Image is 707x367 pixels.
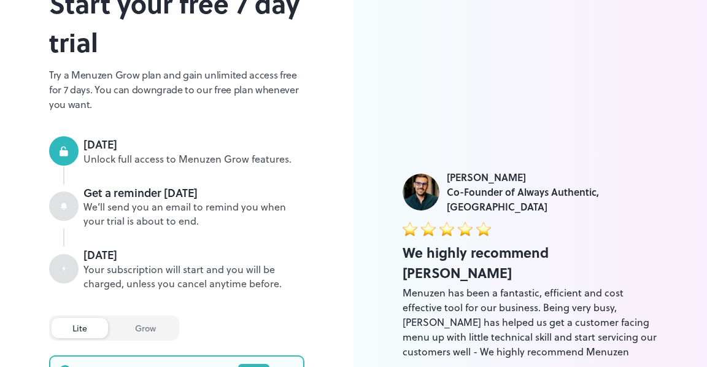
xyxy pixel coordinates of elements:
div: lite [52,318,108,338]
img: star [439,222,454,236]
img: star [458,222,473,236]
div: Get a reminder [DATE] [83,185,304,201]
div: Unlock full access to Menuzen Grow features. [83,152,304,166]
img: star [421,222,436,236]
div: Your subscription will start and you will be charged, unless you cancel anytime before. [83,263,304,291]
img: Jade Hajj [403,174,439,211]
div: [PERSON_NAME] [447,170,658,185]
img: star [403,222,417,236]
div: grow [114,318,177,338]
p: Try a Menuzen Grow plan and gain unlimited access free for 7 days. You can downgrade to our free ... [49,68,304,112]
div: [DATE] [83,136,304,152]
img: star [476,222,491,236]
div: We’ll send you an email to remind you when your trial is about to end. [83,200,304,228]
div: We highly recommend [PERSON_NAME] [403,242,658,283]
div: Menuzen has been a fantastic, efficient and cost effective tool for our business. Being very busy... [403,285,658,359]
div: [DATE] [83,247,304,263]
div: Co-Founder of Always Authentic, [GEOGRAPHIC_DATA] [447,185,658,214]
